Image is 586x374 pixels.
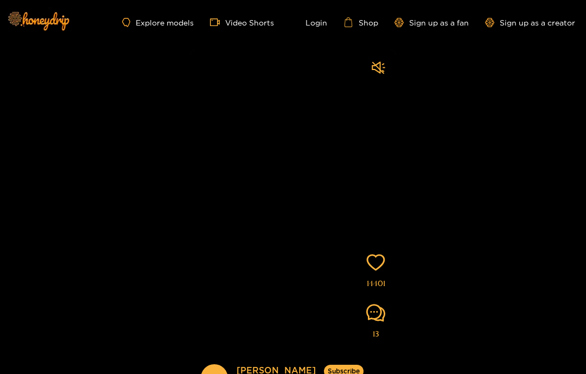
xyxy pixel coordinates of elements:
[366,303,385,322] span: comment
[210,17,225,27] span: video-camera
[210,17,274,27] a: Video Shorts
[122,18,194,27] a: Explore models
[372,61,385,74] span: sound
[290,17,327,27] a: Login
[367,277,385,290] span: 14401
[343,17,378,27] a: Shop
[373,328,379,340] span: 13
[394,18,469,27] a: Sign up as a fan
[366,253,385,272] span: heart
[485,18,575,27] a: Sign up as a creator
